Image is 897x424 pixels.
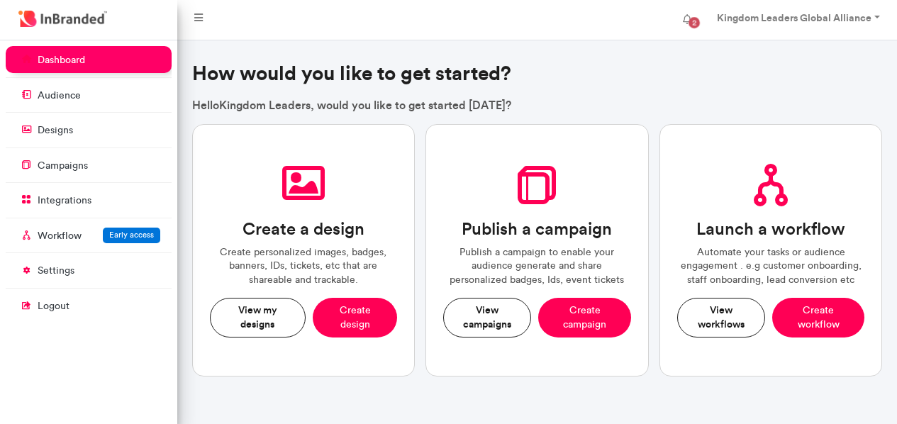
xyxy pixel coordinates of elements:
[6,116,172,143] a: designs
[38,299,69,313] p: logout
[38,123,73,138] p: designs
[6,186,172,213] a: integrations
[6,222,172,249] a: WorkflowEarly access
[677,298,766,337] button: View workflows
[210,245,398,287] p: Create personalized images, badges, banners, IDs, tickets, etc that are shareable and trackable.
[696,219,845,240] h3: Launch a workflow
[772,298,864,337] button: Create workflow
[192,97,883,113] p: Hello Kingdom Leaders , would you like to get started [DATE]?
[462,219,612,240] h3: Publish a campaign
[6,82,172,108] a: audience
[243,219,364,240] h3: Create a design
[38,194,91,208] p: integrations
[192,62,883,86] h3: How would you like to get started?
[38,264,74,278] p: settings
[38,159,88,173] p: campaigns
[38,229,82,243] p: Workflow
[38,89,81,103] p: audience
[210,298,306,337] button: View my designs
[689,17,700,28] span: 2
[538,298,630,337] button: Create campaign
[672,6,703,34] button: 2
[703,6,891,34] a: Kingdom Leaders Global Alliance
[38,53,85,67] p: dashboard
[677,245,865,287] p: Automate your tasks or audience engagement . e.g customer onboarding, staff onboarding, lead conv...
[6,152,172,179] a: campaigns
[313,298,397,337] button: Create design
[6,257,172,284] a: settings
[15,7,111,30] img: InBranded Logo
[717,11,871,24] strong: Kingdom Leaders Global Alliance
[6,46,172,73] a: dashboard
[109,230,154,240] span: Early access
[443,245,631,287] p: Publish a campaign to enable your audience generate and share personalized badges, Ids, event tic...
[443,298,531,337] button: View campaigns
